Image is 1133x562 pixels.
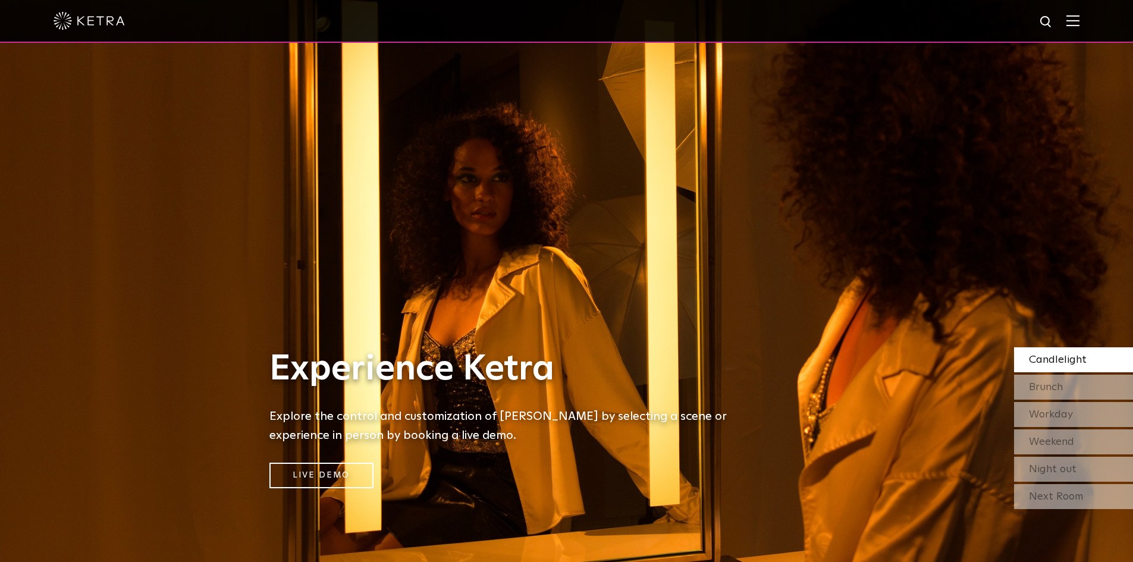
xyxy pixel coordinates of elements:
[54,12,125,30] img: ketra-logo-2019-white
[269,463,374,488] a: Live Demo
[1066,15,1079,26] img: Hamburger%20Nav.svg
[1029,354,1087,365] span: Candlelight
[1029,464,1076,475] span: Night out
[1029,409,1073,420] span: Workday
[1014,484,1133,509] div: Next Room
[1029,437,1074,447] span: Weekend
[269,407,745,445] h5: Explore the control and customization of [PERSON_NAME] by selecting a scene or experience in pers...
[1039,15,1054,30] img: search icon
[1029,382,1063,393] span: Brunch
[269,350,745,389] h1: Experience Ketra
